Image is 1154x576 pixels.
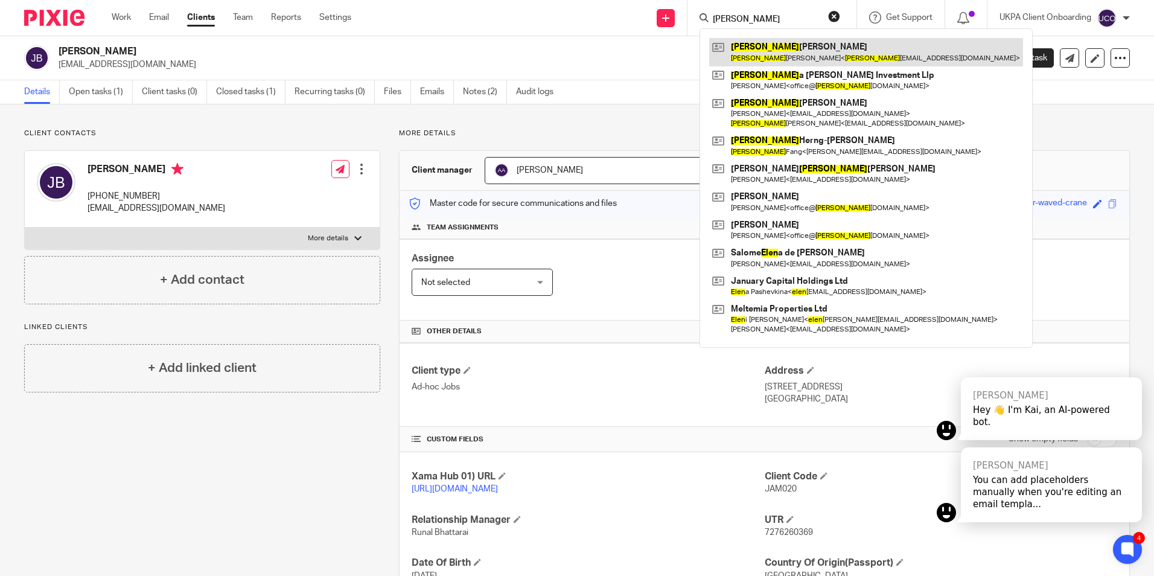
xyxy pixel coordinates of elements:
[412,470,764,483] h4: Xama Hub 01) URL
[88,202,225,214] p: [EMAIL_ADDRESS][DOMAIN_NAME]
[828,10,840,22] button: Clear
[88,163,225,178] h4: [PERSON_NAME]
[233,11,253,24] a: Team
[973,389,1130,402] div: [PERSON_NAME]
[937,421,956,440] img: kai.png
[973,404,1130,428] div: Hey 👋 I'm Kai, an AI-powered bot.
[399,129,1130,138] p: More details
[216,80,285,104] a: Closed tasks (1)
[112,11,131,24] a: Work
[148,359,257,377] h4: + Add linked client
[319,11,351,24] a: Settings
[765,557,1117,569] h4: Country Of Origin(Passport)
[412,528,468,537] span: Runal Bhattarai
[69,80,133,104] a: Open tasks (1)
[412,435,764,444] h4: CUSTOM FIELDS
[171,163,183,175] i: Primary
[765,381,1117,393] p: [STREET_ADDRESS]
[409,197,617,210] p: Master code for secure communications and files
[973,474,1130,510] div: You can add placeholders manually when you're editing an email templa...
[765,514,1117,526] h4: UTR
[765,470,1117,483] h4: Client Code
[420,80,454,104] a: Emails
[142,80,207,104] a: Client tasks (0)
[765,393,1117,405] p: [GEOGRAPHIC_DATA]
[765,485,797,493] span: JAM020
[973,459,1130,472] div: [PERSON_NAME]
[24,80,60,104] a: Details
[149,11,169,24] a: Email
[384,80,411,104] a: Files
[999,11,1091,24] p: UKPA Client Onboarding
[427,223,499,232] span: Team assignments
[24,129,380,138] p: Client contacts
[24,45,49,71] img: svg%3E
[937,503,956,522] img: kai.png
[421,278,470,287] span: Not selected
[886,13,932,22] span: Get Support
[412,381,764,393] p: Ad-hoc Jobs
[427,327,482,336] span: Other details
[412,514,764,526] h4: Relationship Manager
[187,11,215,24] a: Clients
[37,163,75,202] img: svg%3E
[59,45,784,58] h2: [PERSON_NAME]
[88,190,225,202] p: [PHONE_NUMBER]
[412,164,473,176] h3: Client manager
[412,485,498,493] a: [URL][DOMAIN_NAME]
[271,11,301,24] a: Reports
[412,557,764,569] h4: Date Of Birth
[412,254,454,263] span: Assignee
[59,59,966,71] p: [EMAIL_ADDRESS][DOMAIN_NAME]
[1133,532,1145,544] div: 4
[308,234,348,243] p: More details
[463,80,507,104] a: Notes (2)
[765,365,1117,377] h4: Address
[295,80,375,104] a: Recurring tasks (0)
[24,10,84,26] img: Pixie
[765,528,813,537] span: 7276260369
[1097,8,1117,28] img: svg%3E
[984,197,1087,211] div: sour-lavendar-waved-crane
[516,80,563,104] a: Audit logs
[517,166,583,174] span: [PERSON_NAME]
[24,322,380,332] p: Linked clients
[160,270,244,289] h4: + Add contact
[712,14,820,25] input: Search
[494,163,509,178] img: svg%3E
[412,365,764,377] h4: Client type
